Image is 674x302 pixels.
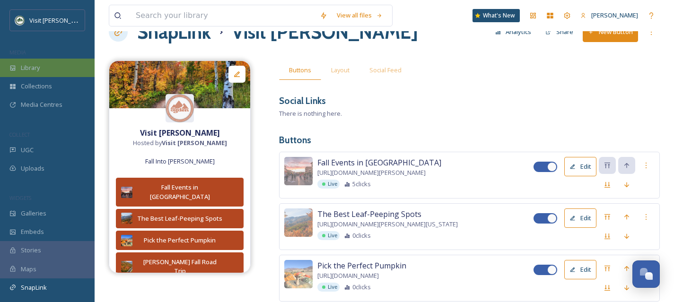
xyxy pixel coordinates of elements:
span: COLLECT [9,131,30,138]
h3: Buttons [279,133,660,147]
span: MEDIA [9,49,26,56]
button: Analytics [490,23,536,41]
span: 0 clicks [352,231,371,240]
button: Fall Events in [GEOGRAPHIC_DATA] [116,178,244,206]
span: Buttons [289,66,311,75]
span: [URL][DOMAIN_NAME] [317,271,379,280]
span: Media Centres [21,100,62,109]
span: 5 clicks [352,180,371,189]
img: 59910558-70da-4ceb-9958-31597097d794.jpg [121,235,132,246]
span: UGC [21,146,34,155]
span: Galleries [21,209,46,218]
span: Collections [21,82,52,91]
a: Analytics [490,23,541,41]
div: [PERSON_NAME] Fall Road Trip [137,258,222,276]
button: Pick the Perfect Pumpkin [116,231,244,250]
span: Uploads [21,164,44,173]
a: [PERSON_NAME] [576,6,643,25]
span: SnapLink [21,283,47,292]
span: [URL][DOMAIN_NAME][PERSON_NAME] [317,168,426,177]
button: [PERSON_NAME] Fall Road Trip [116,252,244,281]
img: afe90ad4-ddd0-4296-8aa0-aab8d2e82bee.jpg [121,187,132,198]
a: What's New [473,9,520,22]
span: Layout [331,66,350,75]
button: New Button [583,22,638,42]
div: Pick the Perfect Pumpkin [137,236,222,245]
span: Embeds [21,227,44,236]
span: Pick the Perfect Pumpkin [317,260,406,271]
img: 18436ca5-d71f-4851-bef9-0c9b98055fbe.jpg [121,213,132,224]
span: There is nothing here. [279,109,342,118]
button: The Best Leaf-Peeping Spots [116,209,244,228]
h1: Visit [PERSON_NAME] [232,18,418,46]
img: afe90ad4-ddd0-4296-8aa0-aab8d2e82bee.jpg [284,157,313,185]
img: bbf717e2-43b9-485d-97eb-84d12395b2f4.jpg [121,261,132,272]
button: Edit [564,157,596,176]
button: Open Chat [632,260,660,288]
input: Search your library [131,5,315,26]
button: Share [541,23,578,41]
span: The Best Leaf-Peeping Spots [317,208,421,220]
a: SnapLink [137,18,211,46]
span: Stories [21,246,41,255]
span: Social Feed [369,66,402,75]
span: Maps [21,265,36,274]
button: Edit [564,208,596,228]
h3: Social Links [279,94,326,108]
div: Live [317,231,340,240]
div: The Best Leaf-Peeping Spots [137,214,222,223]
div: Live [317,283,340,292]
img: 18436ca5-d71f-4851-bef9-0c9b98055fbe.jpg [284,208,313,237]
a: View all files [332,6,387,25]
strong: Visit [PERSON_NAME] [162,138,227,147]
span: [URL][DOMAIN_NAME][PERSON_NAME][US_STATE] [317,220,458,229]
strong: Visit [PERSON_NAME] [140,128,220,138]
span: WIDGETS [9,194,31,201]
span: Fall Events in [GEOGRAPHIC_DATA] [317,157,441,168]
img: 2fa305ba-ca0e-41a1-bbb4-7e304d4520fc.jpg [109,61,250,108]
span: Hosted by [133,138,227,147]
img: 59910558-70da-4ceb-9958-31597097d794.jpg [284,260,313,288]
span: 0 clicks [352,283,371,292]
span: Visit [PERSON_NAME] [29,16,89,25]
span: [PERSON_NAME] [591,11,638,19]
span: Library [21,63,40,72]
img: Unknown.png [15,16,25,25]
div: Fall Events in [GEOGRAPHIC_DATA] [137,183,222,201]
button: Edit [564,260,596,279]
span: Fall Into [PERSON_NAME] [145,157,215,166]
div: Live [317,180,340,189]
img: VO%20Circle%20Logo%20Brick.png [166,94,194,122]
